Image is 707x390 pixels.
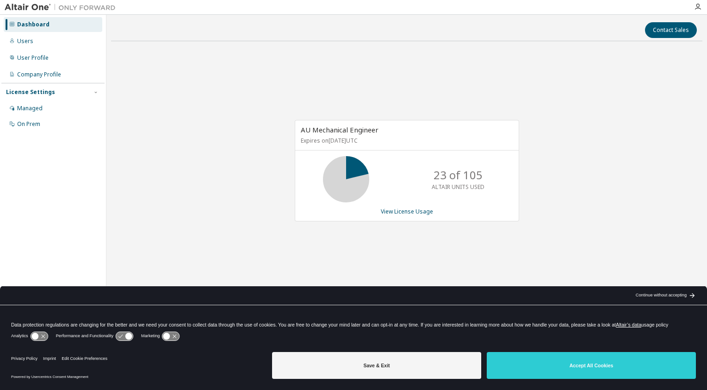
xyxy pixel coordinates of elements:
[6,88,55,96] div: License Settings
[301,137,511,145] p: Expires on [DATE] UTC
[432,183,484,191] p: ALTAIR UNITS USED
[17,105,43,112] div: Managed
[17,21,50,28] div: Dashboard
[301,125,378,134] span: AU Mechanical Engineer
[645,22,697,38] button: Contact Sales
[434,167,483,183] p: 23 of 105
[17,54,49,62] div: User Profile
[17,71,61,78] div: Company Profile
[17,120,40,128] div: On Prem
[5,3,120,12] img: Altair One
[381,208,433,215] a: View License Usage
[17,38,33,45] div: Users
